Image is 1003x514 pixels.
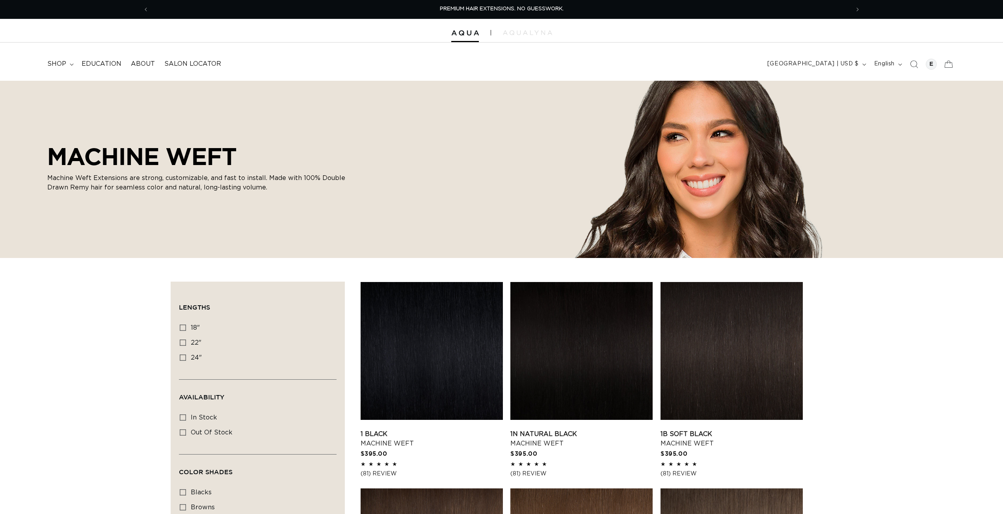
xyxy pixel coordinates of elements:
[47,173,347,192] p: Machine Weft Extensions are strong, customizable, and fast to install. Made with 100% Double Draw...
[160,55,226,73] a: Salon Locator
[179,393,224,401] span: Availability
[661,429,803,448] a: 1B Soft Black Machine Weft
[451,30,479,36] img: Aqua Hair Extensions
[179,455,337,483] summary: Color Shades (0 selected)
[131,60,155,68] span: About
[179,380,337,408] summary: Availability (0 selected)
[47,143,347,170] h2: MACHINE WEFT
[510,429,653,448] a: 1N Natural Black Machine Weft
[179,468,233,475] span: Color Shades
[874,60,895,68] span: English
[47,60,66,68] span: shop
[191,504,215,510] span: browns
[164,60,221,68] span: Salon Locator
[43,55,77,73] summary: shop
[191,414,217,421] span: In stock
[869,57,905,72] button: English
[82,60,121,68] span: Education
[191,354,202,361] span: 24"
[77,55,126,73] a: Education
[767,60,859,68] span: [GEOGRAPHIC_DATA] | USD $
[849,2,866,17] button: Next announcement
[440,6,564,11] span: PREMIUM HAIR EXTENSIONS. NO GUESSWORK.
[905,56,923,73] summary: Search
[191,325,200,331] span: 18"
[179,290,337,318] summary: Lengths (0 selected)
[361,429,503,448] a: 1 Black Machine Weft
[179,304,210,311] span: Lengths
[191,489,212,495] span: blacks
[763,57,869,72] button: [GEOGRAPHIC_DATA] | USD $
[137,2,154,17] button: Previous announcement
[503,30,552,35] img: aqualyna.com
[191,429,233,436] span: Out of stock
[191,340,201,346] span: 22"
[126,55,160,73] a: About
